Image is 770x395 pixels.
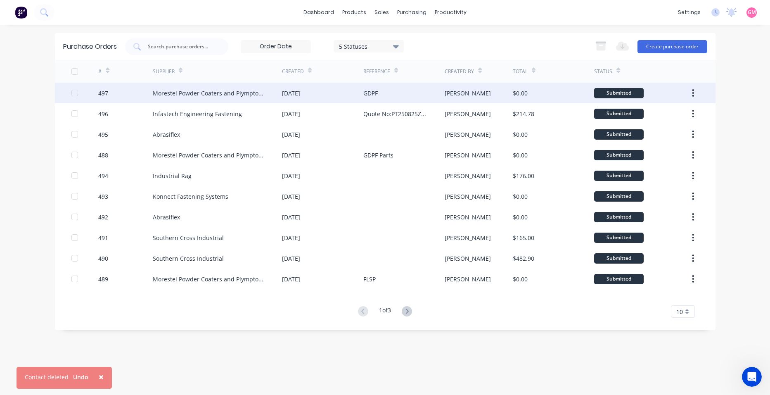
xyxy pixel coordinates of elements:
div: Contact deleted [25,373,69,381]
button: Close [90,367,112,387]
div: 490 [98,254,108,263]
div: [PERSON_NAME] [445,171,491,180]
div: Created [282,68,304,75]
div: Morestel Powder Coaters and Plympton Grit Blasting [153,89,265,98]
div: $214.78 [513,109,534,118]
div: Submitted [594,150,644,160]
div: [DATE] [282,254,300,263]
div: Industrial Rag [153,171,192,180]
div: Submitted [594,171,644,181]
div: [PERSON_NAME] [445,89,491,98]
div: 495 [98,130,108,139]
div: 493 [98,192,108,201]
div: Quote No:PT250825ZENITH [363,109,428,118]
div: Konnect Fastening Systems [153,192,228,201]
div: $0.00 [513,130,528,139]
div: # [98,68,102,75]
div: [DATE] [282,89,300,98]
img: Factory [15,6,27,19]
div: 497 [98,89,108,98]
div: 494 [98,171,108,180]
div: Submitted [594,191,644,202]
div: purchasing [393,6,431,19]
div: Submitted [594,129,644,140]
div: productivity [431,6,471,19]
input: Search purchase orders... [147,43,216,51]
div: FLSP [363,275,376,283]
div: $0.00 [513,213,528,221]
div: sales [370,6,393,19]
div: 489 [98,275,108,283]
div: Morestel Powder Coaters and Plympton Grit Blasting [153,275,265,283]
div: [PERSON_NAME] [445,109,491,118]
div: 1 of 3 [379,306,391,318]
div: Submitted [594,253,644,264]
div: Submitted [594,88,644,98]
div: [PERSON_NAME] [445,233,491,242]
div: 491 [98,233,108,242]
span: × [99,371,104,383]
div: Submitted [594,212,644,222]
div: Southern Cross Industrial [153,233,224,242]
div: Supplier [153,68,175,75]
div: [DATE] [282,233,300,242]
div: 492 [98,213,108,221]
div: Submitted [594,109,644,119]
div: $165.00 [513,233,534,242]
div: 5 Statuses [339,42,398,50]
div: GDPF Parts [363,151,393,159]
div: Total [513,68,528,75]
div: $0.00 [513,151,528,159]
div: Abrasiflex [153,130,180,139]
div: Morestel Powder Coaters and Plympton Grit Blasting [153,151,265,159]
div: 488 [98,151,108,159]
div: [DATE] [282,151,300,159]
div: products [338,6,370,19]
div: [DATE] [282,213,300,221]
div: Submitted [594,233,644,243]
div: [PERSON_NAME] [445,151,491,159]
a: dashboard [299,6,338,19]
div: Abrasiflex [153,213,180,221]
button: Create purchase order [637,40,707,53]
div: Reference [363,68,390,75]
div: 496 [98,109,108,118]
div: [DATE] [282,109,300,118]
div: [PERSON_NAME] [445,192,491,201]
button: Undo [69,371,93,383]
iframe: Intercom live chat [742,367,762,387]
div: [PERSON_NAME] [445,130,491,139]
div: [DATE] [282,275,300,283]
div: Infastech Engineering Fastening [153,109,242,118]
div: [DATE] [282,171,300,180]
div: Purchase Orders [63,42,117,52]
div: $0.00 [513,89,528,98]
div: Created By [445,68,474,75]
div: [DATE] [282,192,300,201]
input: Order Date [241,40,310,53]
span: GM [748,9,756,16]
div: Status [594,68,612,75]
div: [PERSON_NAME] [445,254,491,263]
div: [PERSON_NAME] [445,275,491,283]
div: Southern Cross Industrial [153,254,224,263]
span: 10 [676,307,683,316]
div: $0.00 [513,275,528,283]
div: $482.90 [513,254,534,263]
div: $0.00 [513,192,528,201]
div: [DATE] [282,130,300,139]
div: [PERSON_NAME] [445,213,491,221]
div: settings [674,6,705,19]
div: GDPF [363,89,378,98]
div: $176.00 [513,171,534,180]
div: Submitted [594,274,644,284]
